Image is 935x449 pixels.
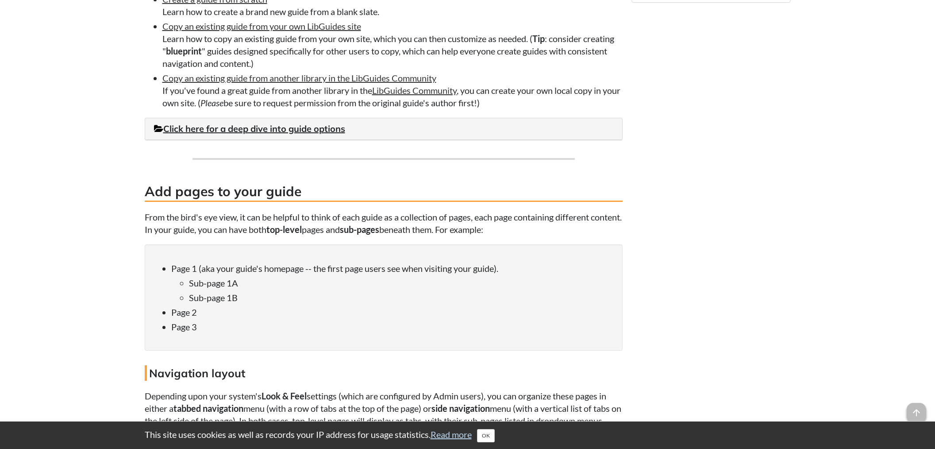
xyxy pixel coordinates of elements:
a: Read more [431,429,472,440]
li: Sub-page 1B [189,291,614,304]
a: LibGuides Community [372,85,457,96]
strong: tabbed navigation [173,403,243,414]
strong: side navigation [431,403,490,414]
h3: Add pages to your guide [145,182,623,202]
strong: sub-pages [340,224,379,235]
a: arrow_upward [907,404,926,414]
li: Page 1 (aka your guide's homepage -- the first page users see when visiting your guide). [171,262,614,304]
em: Please [200,97,223,108]
p: Depending upon your system's settings (which are configured by Admin users), you can organize the... [145,390,623,439]
li: Page 3 [171,321,614,333]
strong: blueprint [166,46,202,56]
a: Copy an existing guide from another library in the LibGuides Community [162,73,436,83]
a: Click here for a deep dive into guide options [154,123,345,134]
strong: top-level [266,224,302,235]
a: Copy an existing guide from your own LibGuides site [162,21,361,31]
p: From the bird's eye view, it can be helpful to think of each guide as a collection of pages, each... [145,211,623,236]
h4: Navigation layout [145,365,623,381]
li: Learn how to copy an existing guide from your own site, which you can then customize as needed. (... [162,20,623,70]
div: This site uses cookies as well as records your IP address for usage statistics. [136,428,800,442]
strong: Tip [532,33,545,44]
span: arrow_upward [907,403,926,422]
li: Page 2 [171,306,614,318]
strong: Look & Feel [262,391,307,401]
li: Sub-page 1A [189,277,614,289]
li: If you've found a great guide from another library in the , you can create your own local copy in... [162,72,623,109]
button: Close [477,429,495,442]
